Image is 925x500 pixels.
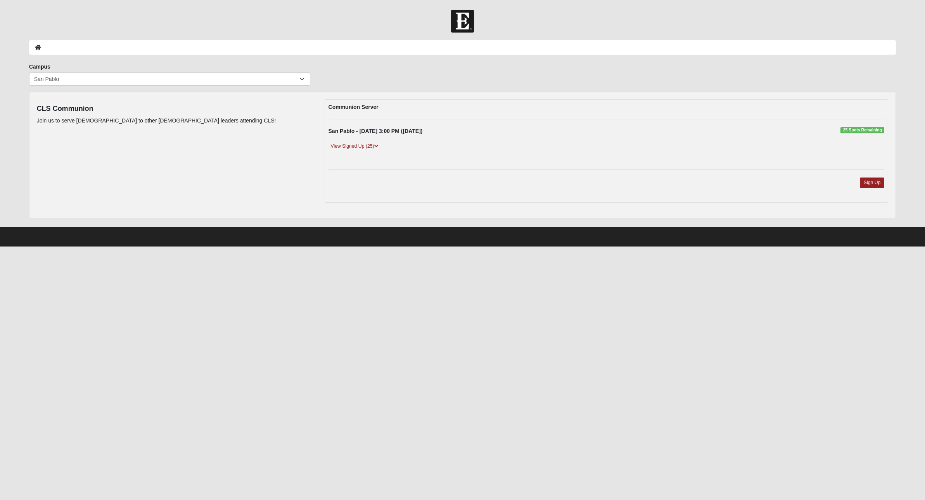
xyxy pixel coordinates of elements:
label: Campus [29,63,50,71]
a: Sign Up [860,178,885,188]
a: View Signed Up (25) [329,142,381,150]
span: 25 Spots Remaining [840,127,884,133]
strong: Communion Server [329,104,379,110]
img: Church of Eleven22 Logo [451,10,474,33]
p: Join us to serve [DEMOGRAPHIC_DATA] to other [DEMOGRAPHIC_DATA] leaders attending CLS! [37,117,276,125]
strong: San Pablo - [DATE] 3:00 PM ([DATE]) [329,128,423,134]
h4: CLS Communion [37,105,276,113]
